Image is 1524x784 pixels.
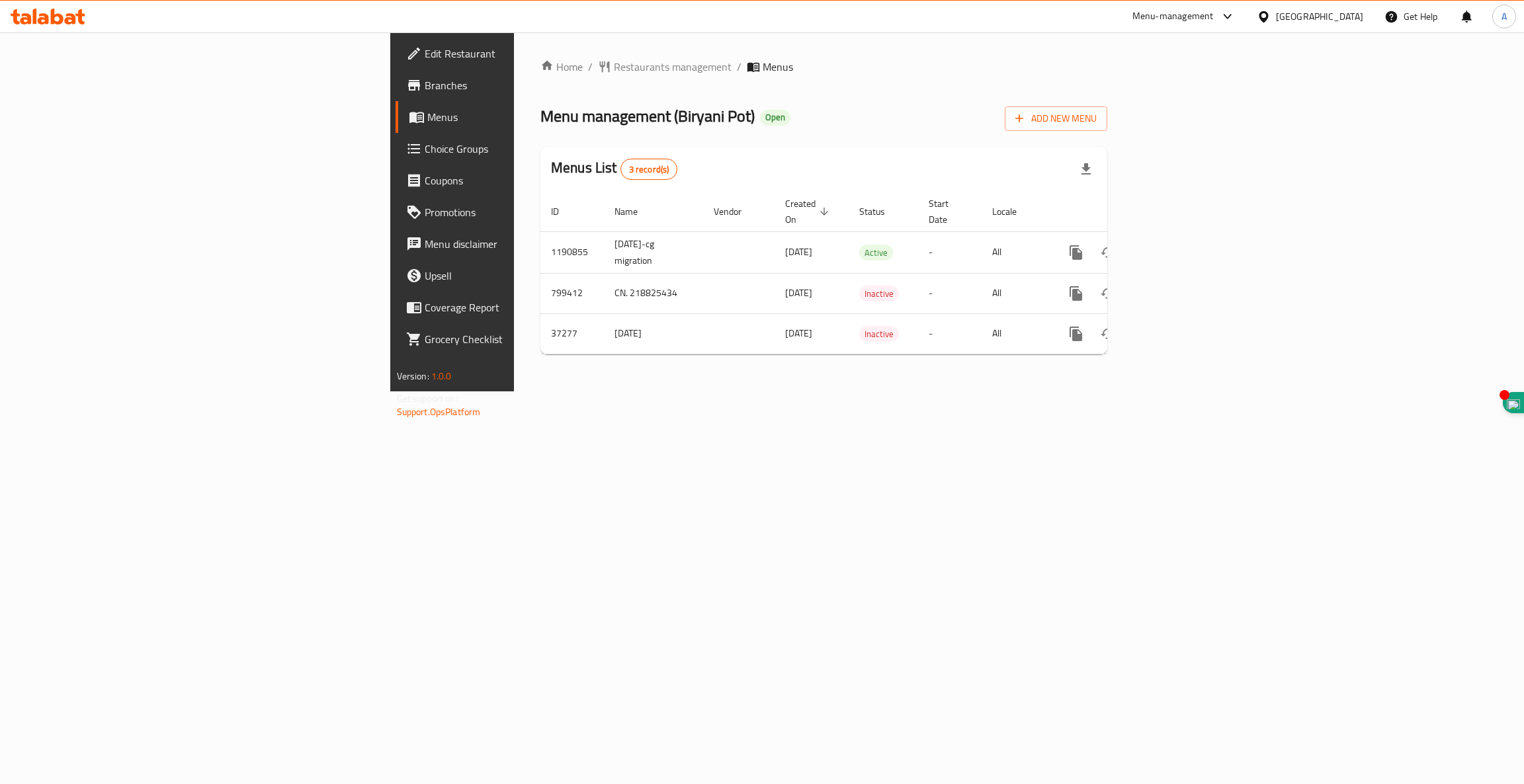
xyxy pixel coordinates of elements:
span: Menu disclaimer [425,236,634,252]
a: Restaurants management [598,59,732,75]
button: more [1060,278,1092,309]
span: Menu management ( Biryani Pot ) [540,101,755,131]
span: Inactive [859,327,899,342]
span: [DATE] [785,284,812,301]
a: Edit Restaurant [396,38,645,69]
div: Total records count [620,159,678,180]
a: Menu disclaimer [396,228,645,260]
button: Add New Menu [1005,106,1107,131]
div: Active [859,245,893,260]
td: All [982,273,1050,313]
td: - [918,231,982,273]
span: Locale [992,204,1034,219]
span: Upsell [425,268,634,284]
div: Menu-management [1132,9,1214,24]
span: Version: [397,368,429,385]
span: Status [859,204,902,219]
span: 1.0.0 [431,368,452,385]
span: Branches [425,77,634,93]
span: Created On [785,196,833,227]
a: Menus [396,101,645,133]
button: Change Status [1092,318,1124,350]
span: Grocery Checklist [425,331,634,347]
span: [DATE] [785,325,812,342]
span: 3 record(s) [621,163,677,176]
span: Promotions [425,204,634,220]
span: A [1502,9,1507,24]
a: Branches [396,69,645,101]
span: Choice Groups [425,141,634,157]
div: Inactive [859,326,899,342]
span: Coverage Report [425,299,634,315]
a: Support.OpsPlatform [397,403,481,420]
span: Coupons [425,173,634,188]
span: [DATE] [785,243,812,260]
span: Start Date [929,196,966,227]
a: Promotions [396,196,645,228]
span: Menus [763,59,793,75]
div: Export file [1070,153,1102,185]
td: [DATE] [604,313,703,354]
div: Inactive [859,286,899,301]
div: [GEOGRAPHIC_DATA] [1276,9,1363,24]
a: Coverage Report [396,292,645,323]
span: Name [614,204,655,219]
td: All [982,231,1050,273]
div: Open [760,110,790,126]
td: CN. 218825434 [604,273,703,313]
span: ID [551,204,576,219]
span: Add New Menu [1015,110,1097,127]
td: [DATE]-cg migration [604,231,703,273]
span: Open [760,112,790,123]
span: Edit Restaurant [425,46,634,61]
td: - [918,313,982,354]
li: / [737,59,741,75]
nav: breadcrumb [540,59,1107,75]
button: more [1060,318,1092,350]
button: Change Status [1092,237,1124,268]
button: more [1060,237,1092,268]
span: Inactive [859,286,899,301]
td: - [918,273,982,313]
span: Menus [427,109,634,125]
a: Upsell [396,260,645,292]
span: Restaurants management [614,59,732,75]
a: Coupons [396,165,645,196]
span: Get support on: [397,390,458,407]
span: Active [859,245,893,260]
th: Actions [1050,192,1198,232]
h2: Menus List [551,158,677,180]
a: Choice Groups [396,133,645,165]
button: Change Status [1092,278,1124,309]
td: All [982,313,1050,354]
span: Vendor [714,204,759,219]
table: enhanced table [540,192,1198,354]
a: Grocery Checklist [396,323,645,355]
